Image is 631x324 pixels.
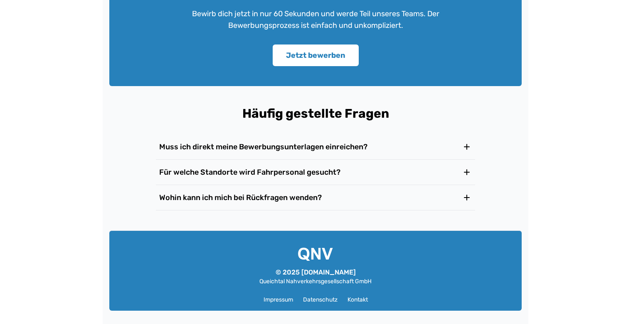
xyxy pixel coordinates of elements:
h3: Für welche Standorte wird Fahrpersonal gesucht? [159,166,340,178]
h3: Muss ich direkt meine Bewerbungsunterlagen einreichen? [159,141,367,153]
p: © 2025 [DOMAIN_NAME] [259,267,372,277]
button: Muss ich direkt meine Bewerbungsunterlagen einreichen? [156,134,475,159]
a: Datenschutz [303,296,338,304]
button: Jetzt bewerben [273,45,359,66]
button: Für welche Standorte wird Fahrpersonal gesucht? [156,160,475,185]
p: Queichtal Nahverkehrsgesellschaft GmbH [259,277,372,286]
button: Wohin kann ich mich bei Rückfragen wenden? [156,185,475,210]
h2: Häufig gestellte Fragen [116,106,515,121]
img: QNV Logo [298,247,333,261]
p: Bewirb dich jetzt in nur 60 Sekunden und werde Teil unseres Teams. Der Bewerbungsprozess ist einf... [176,8,455,31]
a: Kontakt [348,296,368,304]
a: Impressum [264,296,293,304]
h3: Wohin kann ich mich bei Rückfragen wenden? [159,192,322,203]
